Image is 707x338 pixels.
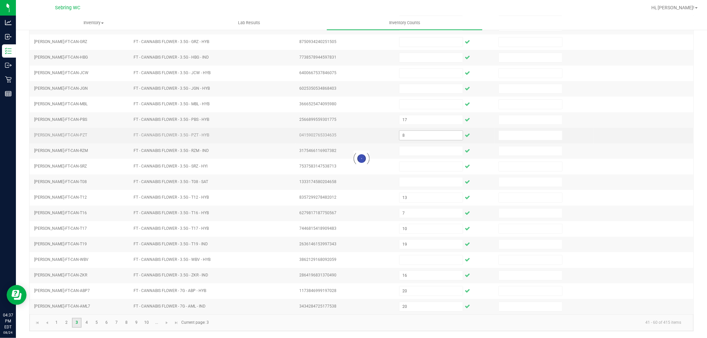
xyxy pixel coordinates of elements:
iframe: Resource center [7,285,27,305]
span: Go to the next page [164,320,169,325]
a: Page 10 [142,318,151,328]
a: Page 5 [92,318,101,328]
a: Go to the last page [172,318,181,328]
span: Hi, [PERSON_NAME]! [651,5,694,10]
span: Go to the first page [35,320,40,325]
a: Page 4 [82,318,91,328]
a: Lab Results [171,16,327,30]
inline-svg: Retail [5,76,12,83]
a: Page 6 [102,318,111,328]
p: 08/24 [3,330,13,335]
a: Inventory [16,16,171,30]
span: Lab Results [229,20,269,26]
inline-svg: Reports [5,90,12,97]
span: Inventory [16,20,171,26]
a: Page 8 [122,318,131,328]
a: Inventory Counts [327,16,482,30]
a: Page 3 [72,318,82,328]
a: Page 9 [132,318,141,328]
a: Go to the next page [162,318,172,328]
inline-svg: Inbound [5,33,12,40]
inline-svg: Inventory [5,48,12,54]
a: Page 11 [152,318,161,328]
kendo-pager: Current page: 3 [29,314,693,331]
a: Page 1 [52,318,61,328]
kendo-pager-info: 41 - 60 of 415 items [213,317,686,328]
span: Go to the previous page [44,320,50,325]
a: Go to the previous page [42,318,52,328]
span: Sebring WC [55,5,80,11]
span: Inventory Counts [380,20,429,26]
a: Page 7 [112,318,121,328]
a: Go to the first page [32,318,42,328]
inline-svg: Outbound [5,62,12,69]
span: Go to the last page [174,320,179,325]
a: Page 2 [62,318,71,328]
inline-svg: Analytics [5,19,12,26]
p: 04:37 PM EDT [3,312,13,330]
